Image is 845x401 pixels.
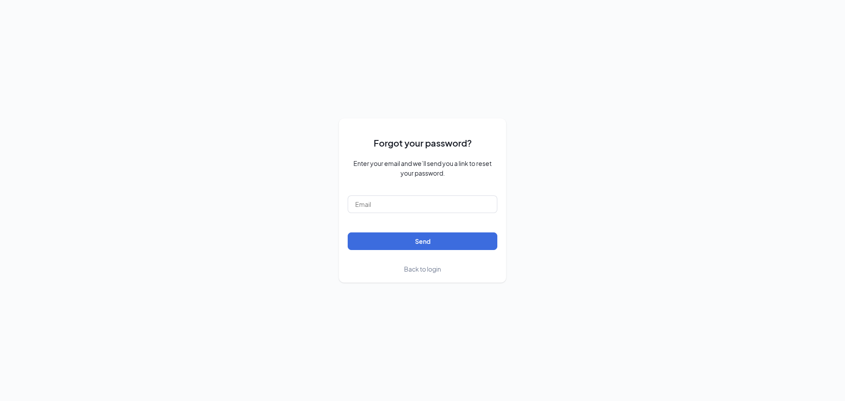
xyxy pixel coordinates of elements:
[404,264,441,274] a: Back to login
[348,158,497,178] span: Enter your email and we’ll send you a link to reset your password.
[348,232,497,250] button: Send
[404,265,441,273] span: Back to login
[348,195,497,213] input: Email
[374,136,472,150] span: Forgot your password?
